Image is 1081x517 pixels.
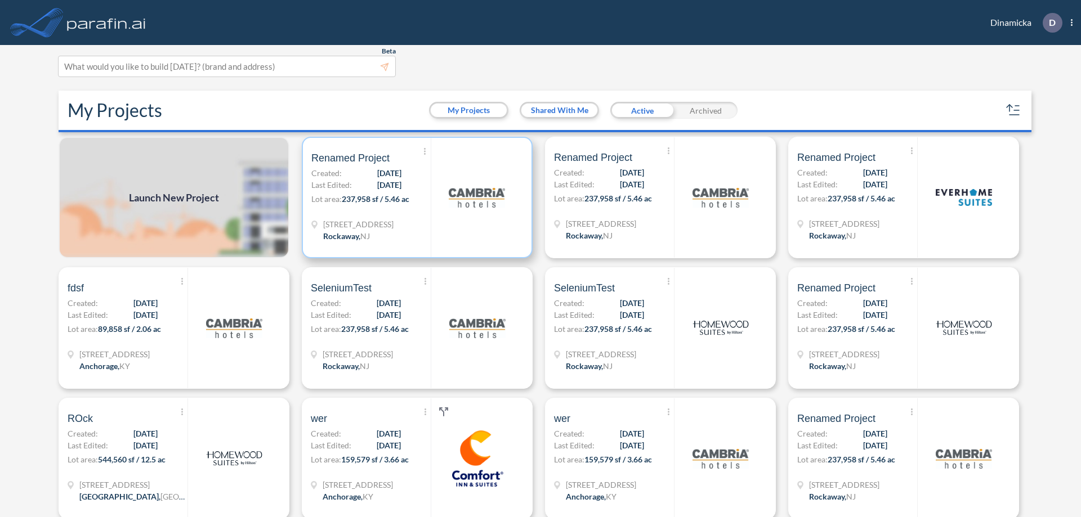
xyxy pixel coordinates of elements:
span: [GEOGRAPHIC_DATA] , [79,492,160,501]
span: 544,560 sf / 12.5 ac [98,455,166,464]
span: 237,958 sf / 5.46 ac [584,194,652,203]
span: 1899 Evergreen Rd [79,348,150,360]
span: Last Edited: [797,309,838,321]
span: 237,958 sf / 5.46 ac [828,324,895,334]
button: sort [1004,101,1022,119]
div: Houston, TX [79,491,186,502]
span: 1790 Evergreen Rd [323,479,393,491]
span: [DATE] [620,439,644,451]
span: [DATE] [133,428,158,439]
span: 159,579 sf / 3.66 ac [341,455,409,464]
span: Last Edited: [68,309,108,321]
img: logo [693,430,749,487]
span: 321 Mt Hope Ave [809,218,879,230]
span: Last Edited: [554,309,595,321]
span: Rockaway , [809,361,846,371]
span: [DATE] [620,167,644,178]
span: [DATE] [863,178,887,190]
span: Renamed Project [311,151,390,165]
span: [DATE] [133,309,158,321]
span: [DATE] [863,309,887,321]
span: [DATE] [863,297,887,309]
span: 321 Mt Hope Ave [566,218,636,230]
span: Created: [554,297,584,309]
div: Rockaway, NJ [809,230,856,241]
span: Created: [797,297,828,309]
img: logo [65,11,148,34]
span: Lot area: [797,194,828,203]
span: Created: [311,297,341,309]
div: Rockaway, NJ [809,491,856,502]
span: NJ [360,361,369,371]
span: [DATE] [620,309,644,321]
span: Anchorage , [566,492,606,501]
span: Lot area: [554,324,584,334]
span: ROck [68,412,93,425]
span: wer [311,412,327,425]
img: logo [936,430,992,487]
span: [DATE] [133,439,158,451]
img: logo [936,300,992,356]
div: Rockaway, NJ [809,360,856,372]
p: D [1049,17,1056,28]
span: 237,958 sf / 5.46 ac [341,324,409,334]
span: [DATE] [863,428,887,439]
span: 13835 Beaumont Hwy [79,479,186,491]
span: Rockaway , [566,361,603,371]
img: logo [449,169,505,226]
div: Active [610,102,674,119]
span: KY [119,361,130,371]
span: Created: [68,428,98,439]
span: [DATE] [863,439,887,451]
div: Rockaway, NJ [566,360,613,372]
span: [DATE] [377,439,401,451]
span: Created: [68,297,98,309]
span: Lot area: [68,455,98,464]
div: Rockaway, NJ [566,230,613,241]
span: KY [606,492,617,501]
span: Last Edited: [311,439,351,451]
div: Anchorage, KY [79,360,130,372]
span: Created: [554,167,584,178]
span: [DATE] [377,167,401,179]
a: Renamed ProjectCreated:[DATE]Last Edited:[DATE]Lot area:237,958 sf / 5.46 ac[STREET_ADDRESS]Rocka... [784,267,1027,389]
span: Rockaway , [809,492,846,501]
span: [DATE] [620,178,644,190]
span: 1790 Evergreen Rd [566,479,636,491]
img: add [59,137,289,258]
span: Rockaway , [566,231,603,240]
div: Anchorage, KY [323,491,373,502]
button: Shared With Me [521,104,597,117]
span: KY [363,492,373,501]
span: [GEOGRAPHIC_DATA] [160,492,241,501]
span: 89,858 sf / 2.06 ac [98,324,161,334]
span: Last Edited: [554,178,595,190]
button: My Projects [431,104,507,117]
img: logo [693,300,749,356]
span: 237,958 sf / 5.46 ac [342,194,409,204]
a: SeleniumTestCreated:[DATE]Last Edited:[DATE]Lot area:237,958 sf / 5.46 ac[STREET_ADDRESS]Rockaway... [297,267,540,389]
span: 321 Mt Hope Ave [566,348,636,360]
span: [DATE] [377,179,401,191]
span: Lot area: [68,324,98,334]
span: Lot area: [311,455,341,464]
span: Last Edited: [311,179,352,191]
span: Last Edited: [797,439,838,451]
span: Rockaway , [323,231,360,241]
span: Beta [382,47,396,56]
img: logo [449,430,506,487]
span: Last Edited: [554,439,595,451]
span: Renamed Project [797,151,875,164]
span: Lot area: [311,194,342,204]
span: 159,579 sf / 3.66 ac [584,455,652,464]
span: 321 Mt Hope Ave [323,218,394,230]
span: Launch New Project [129,190,219,205]
span: SeleniumTest [311,281,372,295]
img: logo [206,300,262,356]
a: Renamed ProjectCreated:[DATE]Last Edited:[DATE]Lot area:237,958 sf / 5.46 ac[STREET_ADDRESS]Rocka... [540,137,784,258]
span: [DATE] [377,297,401,309]
span: fdsf [68,281,84,295]
span: wer [554,412,570,425]
a: Launch New Project [59,137,289,258]
span: 237,958 sf / 5.46 ac [584,324,652,334]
